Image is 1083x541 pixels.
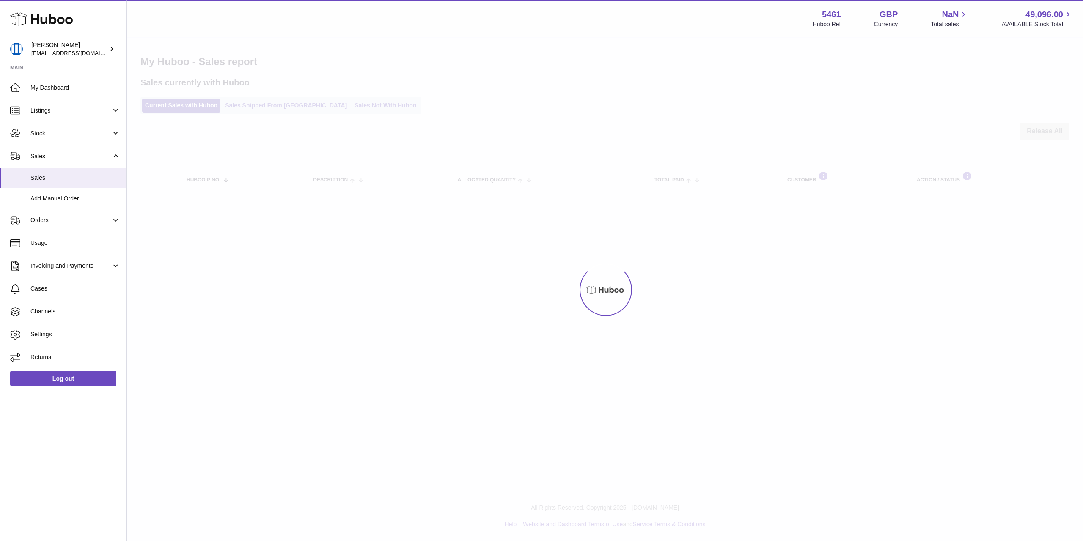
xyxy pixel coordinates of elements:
a: 49,096.00 AVAILABLE Stock Total [1001,9,1073,28]
span: Orders [30,216,111,224]
span: [EMAIL_ADDRESS][DOMAIN_NAME] [31,49,124,56]
span: Sales [30,152,111,160]
div: Huboo Ref [813,20,841,28]
span: Invoicing and Payments [30,262,111,270]
span: NaN [942,9,959,20]
span: Total sales [931,20,968,28]
span: My Dashboard [30,84,120,92]
span: 49,096.00 [1025,9,1063,20]
span: Sales [30,174,120,182]
div: Currency [874,20,898,28]
a: Log out [10,371,116,386]
span: AVAILABLE Stock Total [1001,20,1073,28]
span: Settings [30,330,120,338]
strong: 5461 [822,9,841,20]
span: Cases [30,285,120,293]
span: Stock [30,129,111,137]
strong: GBP [880,9,898,20]
span: Listings [30,107,111,115]
span: Usage [30,239,120,247]
div: [PERSON_NAME] [31,41,107,57]
span: Channels [30,308,120,316]
a: NaN Total sales [931,9,968,28]
img: oksana@monimoto.com [10,43,23,55]
span: Add Manual Order [30,195,120,203]
span: Returns [30,353,120,361]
